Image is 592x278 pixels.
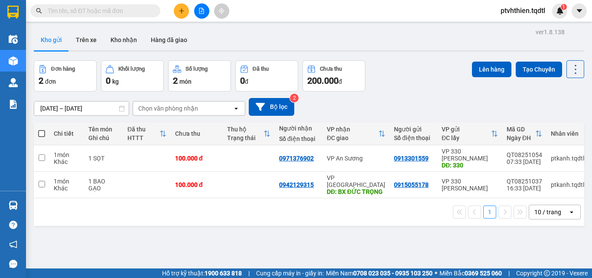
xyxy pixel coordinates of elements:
div: Số điện thoại [279,135,318,142]
div: 0942129315 [279,181,314,188]
span: Hỗ trợ kỹ thuật: [162,268,242,278]
div: 0913301559 [394,155,429,162]
div: Chọn văn phòng nhận [138,104,198,113]
span: 0 [240,75,245,86]
img: warehouse-icon [9,78,18,87]
span: 2 [39,75,43,86]
button: file-add [194,3,209,19]
span: aim [218,8,224,14]
div: Trạng thái [227,134,263,141]
span: search [36,8,42,14]
div: ĐC lấy [442,134,491,141]
button: 1 [483,206,496,219]
div: Người nhận [279,125,318,132]
div: ĐC giao [327,134,378,141]
img: icon-new-feature [556,7,564,15]
div: ver 1.8.138 [536,27,565,37]
div: 0971376902 [279,155,314,162]
th: Toggle SortBy [123,122,171,145]
span: đ [245,78,248,85]
button: Chưa thu200.000đ [303,60,365,92]
span: ptvhthien.tqdtl [494,5,552,16]
div: HTTT [127,134,159,141]
button: Kho nhận [104,29,144,50]
div: 07:33 [DATE] [507,158,542,165]
button: Số lượng2món [168,60,231,92]
div: Tên món [88,126,119,133]
button: aim [214,3,229,19]
div: Chưa thu [175,130,218,137]
div: Đơn hàng [51,66,75,72]
button: Trên xe [69,29,104,50]
img: warehouse-icon [9,56,18,65]
div: VP [GEOGRAPHIC_DATA] [327,174,385,188]
div: VP 330 [PERSON_NAME] [442,148,498,162]
span: món [179,78,192,85]
th: Toggle SortBy [322,122,390,145]
button: Bộ lọc [249,98,294,116]
div: ptkanh.tqdtl [551,155,584,162]
strong: 1900 633 818 [205,270,242,277]
svg: open [233,105,240,112]
span: Miền Bắc [439,268,502,278]
button: Lên hàng [472,62,511,77]
div: 100.000 đ [175,155,218,162]
span: file-add [198,8,205,14]
div: Người gửi [394,126,433,133]
img: logo-vxr [7,6,19,19]
strong: 0369 525 060 [465,270,502,277]
span: 0 [106,75,111,86]
div: Khối lượng [118,66,145,72]
div: 100.000 đ [175,181,218,188]
img: warehouse-icon [9,35,18,44]
th: Toggle SortBy [502,122,546,145]
span: | [248,268,250,278]
th: Toggle SortBy [437,122,502,145]
span: caret-down [576,7,583,15]
strong: 0708 023 035 - 0935 103 250 [353,270,433,277]
div: DĐ: 330 [442,162,498,169]
div: Thu hộ [227,126,263,133]
span: | [508,268,510,278]
div: 10 / trang [534,208,561,216]
div: 1 BAO GẠO [88,178,119,192]
div: Số điện thoại [394,134,433,141]
div: Khác [54,185,80,192]
svg: open [568,209,575,216]
div: VP gửi [442,126,491,133]
div: Chi tiết [54,130,80,137]
button: Đơn hàng2đơn [34,60,97,92]
span: đơn [45,78,56,85]
div: 1 món [54,178,80,185]
button: caret-down [572,3,587,19]
div: Ghi chú [88,134,119,141]
div: QT08251054 [507,151,542,158]
div: Ngày ĐH [507,134,535,141]
div: 1 SỌT [88,155,119,162]
span: 200.000 [307,75,338,86]
span: message [9,260,17,268]
button: Đã thu0đ [235,60,298,92]
button: Tạo Chuyến [516,62,562,77]
span: notification [9,240,17,249]
div: VP nhận [327,126,378,133]
div: Chưa thu [320,66,342,72]
div: VP 330 [PERSON_NAME] [442,178,498,192]
button: plus [174,3,189,19]
div: Số lượng [185,66,208,72]
button: Kho gửi [34,29,69,50]
div: DĐ: BX ĐỨC TRỌNG [327,188,385,195]
span: kg [112,78,119,85]
img: solution-icon [9,100,18,109]
div: QT08251037 [507,178,542,185]
div: 16:33 [DATE] [507,185,542,192]
div: Mã GD [507,126,535,133]
div: 1 món [54,151,80,158]
img: warehouse-icon [9,201,18,210]
span: Miền Nam [326,268,433,278]
sup: 1 [561,4,567,10]
div: Đã thu [127,126,159,133]
span: copyright [544,270,550,276]
div: Khác [54,158,80,165]
button: Khối lượng0kg [101,60,164,92]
